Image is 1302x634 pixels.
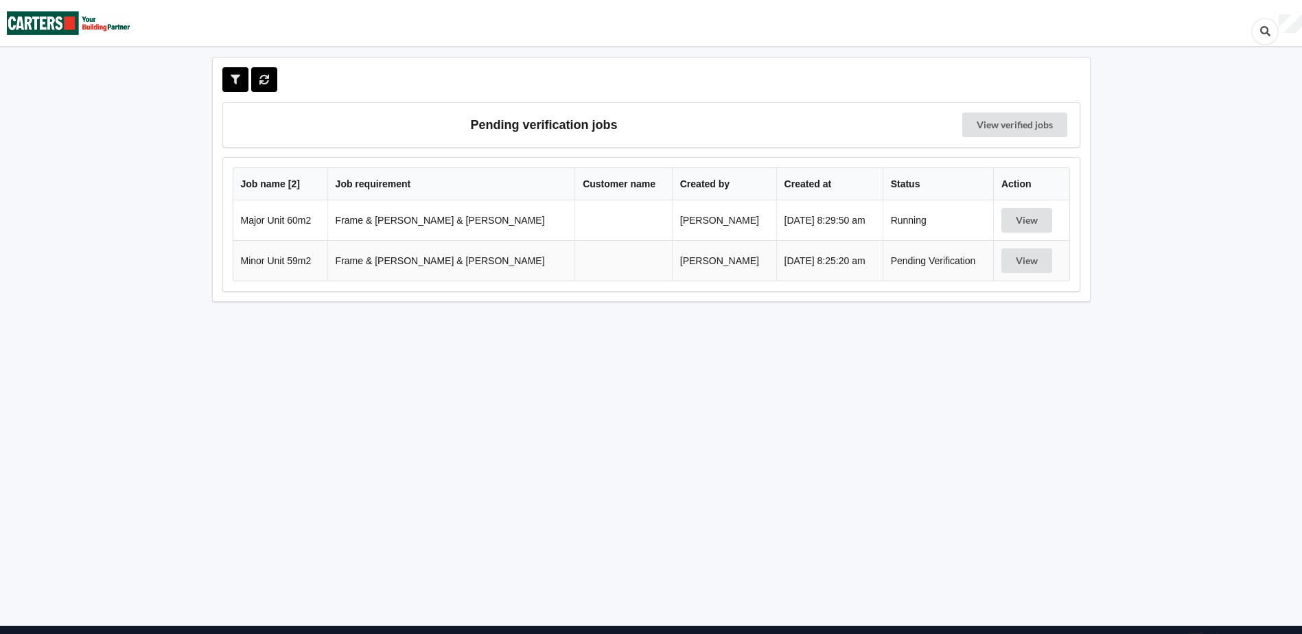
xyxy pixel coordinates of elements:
button: View [1001,248,1052,273]
td: Running [883,200,993,240]
img: Carters [7,1,130,45]
th: Action [993,168,1069,200]
div: User Profile [1279,14,1302,34]
h3: Pending verification jobs [233,113,856,137]
td: Frame & [PERSON_NAME] & [PERSON_NAME] [327,200,575,240]
th: Customer name [574,168,672,200]
td: [DATE] 8:29:50 am [776,200,883,240]
a: View [1001,215,1055,226]
button: View [1001,208,1052,233]
a: View [1001,255,1055,266]
td: [PERSON_NAME] [672,240,776,281]
th: Status [883,168,993,200]
a: View verified jobs [962,113,1067,137]
td: Pending Verification [883,240,993,281]
th: Job name [ 2 ] [233,168,327,200]
th: Created by [672,168,776,200]
td: [PERSON_NAME] [672,200,776,240]
td: Frame & [PERSON_NAME] & [PERSON_NAME] [327,240,575,281]
td: Major Unit 60m2 [233,200,327,240]
td: Minor Unit 59m2 [233,240,327,281]
th: Job requirement [327,168,575,200]
td: [DATE] 8:25:20 am [776,240,883,281]
th: Created at [776,168,883,200]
